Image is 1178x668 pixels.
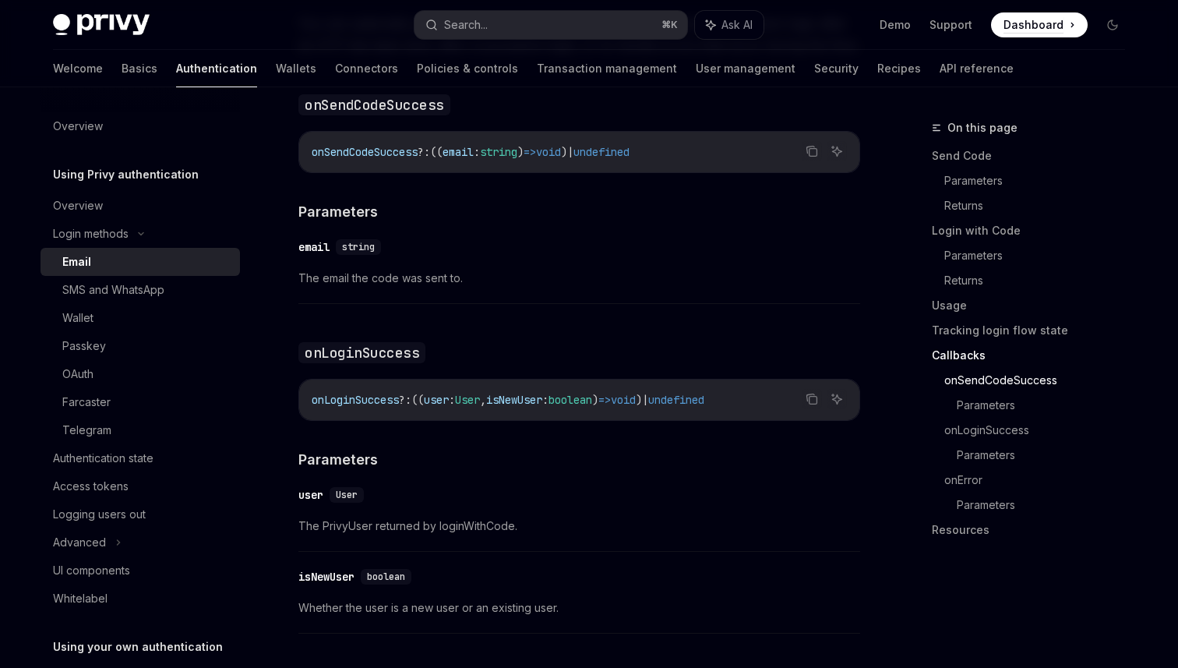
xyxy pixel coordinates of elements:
a: OAuth [41,360,240,388]
a: onSendCodeSuccess [944,368,1137,393]
span: boolean [548,393,592,407]
a: Recipes [877,50,921,87]
a: Demo [880,17,911,33]
button: Search...⌘K [414,11,687,39]
a: Tracking login flow state [932,318,1137,343]
code: onSendCodeSuccess [298,94,450,115]
div: Search... [444,16,488,34]
a: Support [929,17,972,33]
span: string [480,145,517,159]
a: Resources [932,518,1137,543]
div: UI components [53,561,130,580]
span: ?: [418,145,430,159]
a: Login with Code [932,218,1137,243]
a: Parameters [944,168,1137,193]
span: user [424,393,449,407]
span: , [480,393,486,407]
span: Ask AI [721,17,753,33]
a: Telegram [41,416,240,444]
span: ?: [399,393,411,407]
a: Parameters [957,443,1137,468]
div: Passkey [62,337,106,355]
span: email [443,145,474,159]
img: dark logo [53,14,150,36]
a: Parameters [957,393,1137,418]
a: Connectors [335,50,398,87]
div: Logging users out [53,505,146,524]
div: Email [62,253,91,271]
span: isNewUser [486,393,542,407]
span: : [449,393,455,407]
button: Ask AI [827,389,847,409]
a: Email [41,248,240,276]
div: email [298,239,330,255]
span: (( [411,393,424,407]
a: Usage [932,293,1137,318]
a: Parameters [944,243,1137,268]
span: (( [430,145,443,159]
span: User [336,489,358,501]
div: isNewUser [298,569,354,585]
span: ) [592,393,598,407]
div: Authentication state [53,449,153,468]
span: onSendCodeSuccess [312,145,418,159]
span: => [524,145,536,159]
span: Whether the user is a new user or an existing user. [298,599,860,617]
span: ) [517,145,524,159]
a: Policies & controls [417,50,518,87]
div: OAuth [62,365,93,383]
a: onError [944,468,1137,493]
div: Wallet [62,309,93,327]
a: Send Code [932,143,1137,168]
span: undefined [648,393,704,407]
span: The PrivyUser returned by loginWithCode. [298,517,860,535]
button: Ask AI [827,141,847,161]
span: Parameters [298,449,378,470]
span: boolean [367,571,405,583]
div: user [298,487,323,503]
a: Parameters [957,493,1137,518]
a: User management [696,50,795,87]
a: Access tokens [41,472,240,500]
div: Access tokens [53,477,129,496]
span: The email the code was sent to. [298,269,860,288]
h5: Using your own authentication [53,638,223,656]
button: Ask AI [695,11,764,39]
a: Logging users out [41,500,240,528]
a: Passkey [41,332,240,360]
div: Overview [53,117,103,136]
a: Returns [944,193,1137,218]
button: Copy the contents from the code block [802,141,822,161]
a: Security [814,50,859,87]
span: ) [636,393,642,407]
a: onLoginSuccess [944,418,1137,443]
button: Toggle dark mode [1100,12,1125,37]
div: Telegram [62,421,111,440]
span: undefined [573,145,630,159]
div: Overview [53,196,103,215]
div: Advanced [53,533,106,552]
span: On this page [947,118,1018,137]
a: Transaction management [537,50,677,87]
h5: Using Privy authentication [53,165,199,184]
a: API reference [940,50,1014,87]
span: : [474,145,480,159]
a: Whitelabel [41,585,240,613]
a: Wallet [41,304,240,332]
div: SMS and WhatsApp [62,281,164,299]
div: Farcaster [62,393,111,412]
span: Dashboard [1003,17,1063,33]
a: Callbacks [932,343,1137,368]
span: => [598,393,611,407]
a: Welcome [53,50,103,87]
a: Authentication [176,50,257,87]
span: onLoginSuccess [312,393,399,407]
a: SMS and WhatsApp [41,276,240,304]
button: Copy the contents from the code block [802,389,822,409]
span: void [536,145,561,159]
a: Basics [122,50,157,87]
a: Overview [41,192,240,220]
a: Returns [944,268,1137,293]
a: Dashboard [991,12,1088,37]
a: Overview [41,112,240,140]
